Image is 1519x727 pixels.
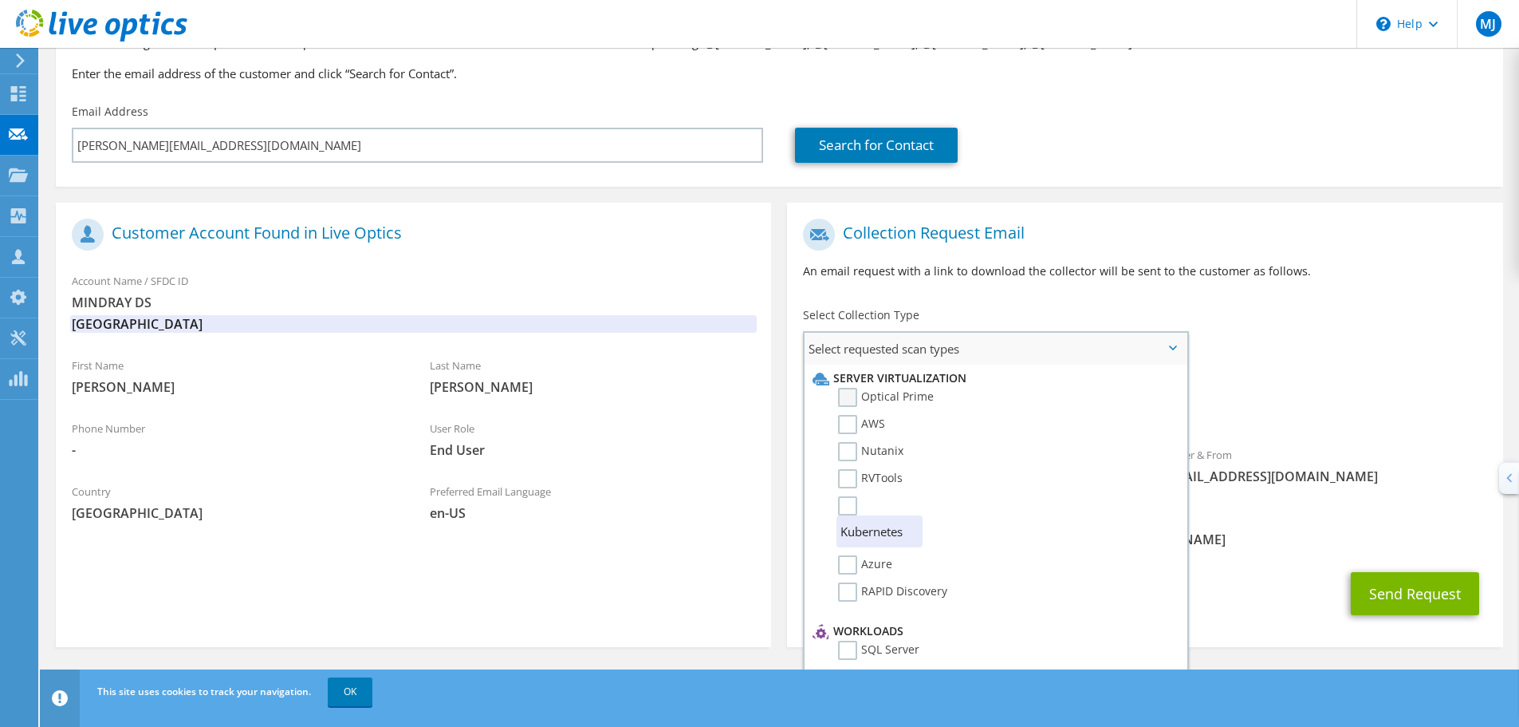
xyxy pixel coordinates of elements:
[1476,11,1501,37] span: MJ
[836,516,923,547] span: Kubernetes
[56,475,414,530] div: Country
[328,678,372,706] a: OK
[56,264,771,341] div: Account Name / SFDC ID
[70,315,757,333] span: [GEOGRAPHIC_DATA]
[430,441,756,459] span: End User
[72,219,747,251] h1: Customer Account Found in Live Optics
[787,501,1502,556] div: CC & Reply To
[414,349,772,404] div: Last Name
[430,378,756,396] span: [PERSON_NAME]
[1161,468,1487,485] span: [EMAIL_ADDRESS][DOMAIN_NAME]
[1145,438,1503,493] div: Sender & From
[787,371,1502,430] div: Requested Collections
[97,685,311,698] span: This site uses cookies to track your navigation.
[803,263,1486,280] p: An email request with a link to download the collector will be sent to the customer as follows.
[430,504,756,522] span: en-US
[787,438,1145,493] div: To
[1376,17,1391,31] svg: \n
[72,504,398,522] span: [GEOGRAPHIC_DATA]
[803,219,1478,251] h1: Collection Request Email
[803,307,919,323] label: Select Collection Type
[838,388,934,407] label: Optical Prime
[809,622,1179,641] li: Workloads
[809,369,1179,388] li: Server Virtualization
[838,415,885,434] label: AWS
[72,378,398,396] span: [PERSON_NAME]
[414,475,772,530] div: Preferred Email Language
[838,583,947,602] label: RAPID Discovery
[72,441,398,459] span: -
[805,333,1186,365] span: Select requested scan types
[838,442,903,461] label: Nutanix
[795,128,958,163] a: Search for Contact
[1351,572,1479,615] button: Send Request
[838,469,903,488] label: RVTools
[72,65,1487,82] h3: Enter the email address of the customer and click “Search for Contact”.
[72,294,755,333] span: MINDRAY DS
[56,412,414,467] div: Phone Number
[414,412,772,467] div: User Role
[72,104,148,120] label: Email Address
[838,641,919,660] label: SQL Server
[838,555,892,575] label: Azure
[56,349,414,404] div: First Name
